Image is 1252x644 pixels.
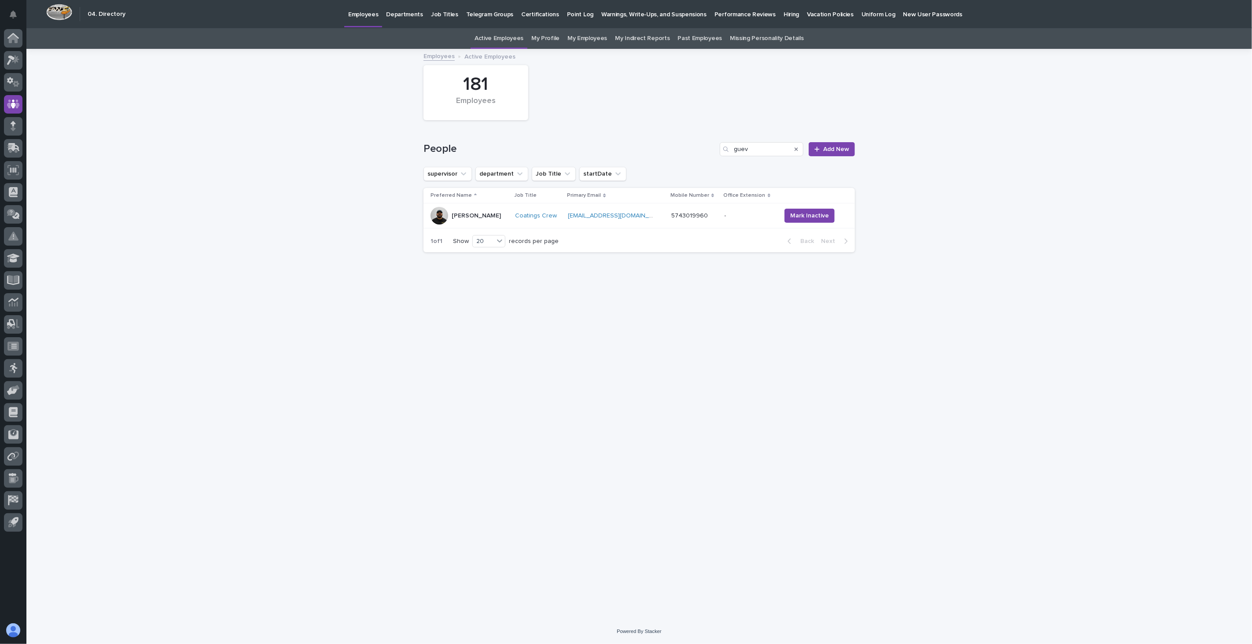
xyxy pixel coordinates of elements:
p: Job Title [514,191,537,200]
p: Office Extension [724,191,766,200]
button: startDate [579,167,626,181]
button: department [475,167,528,181]
button: users-avatar [4,621,22,640]
p: - [725,210,728,220]
a: My Profile [531,28,560,49]
div: 20 [473,237,494,246]
span: Mark Inactive [790,211,829,220]
p: Primary Email [567,191,601,200]
h1: People [423,143,716,155]
a: Employees [423,51,455,61]
button: Job Title [532,167,576,181]
span: Back [795,238,814,244]
p: [PERSON_NAME] [452,212,501,220]
a: My Indirect Reports [615,28,670,49]
a: Past Employees [678,28,722,49]
a: Add New [809,142,855,156]
a: [EMAIL_ADDRESS][DOMAIN_NAME] [568,213,667,219]
p: Active Employees [464,51,516,61]
a: Powered By Stacker [617,629,661,634]
button: Mark Inactive [784,209,835,223]
button: supervisor [423,167,472,181]
a: My Employees [567,28,607,49]
p: Mobile Number [670,191,709,200]
div: 181 [438,74,513,96]
span: Add New [823,146,849,152]
button: Notifications [4,5,22,24]
input: Search [720,142,803,156]
h2: 04. Directory [88,11,125,18]
a: Active Employees [475,28,523,49]
a: 5743019960 [671,213,708,219]
tr: [PERSON_NAME]Coatings Crew [EMAIL_ADDRESS][DOMAIN_NAME] 5743019960-- Mark Inactive [423,203,855,228]
p: Show [453,238,469,245]
div: Employees [438,96,513,115]
div: Notifications [11,11,22,25]
button: Next [817,237,855,245]
a: Coatings Crew [515,212,557,220]
p: 1 of 1 [423,231,449,252]
span: Next [821,238,840,244]
p: Preferred Name [431,191,472,200]
a: Missing Personality Details [730,28,804,49]
p: records per page [509,238,559,245]
button: Back [781,237,817,245]
img: Workspace Logo [46,4,72,20]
